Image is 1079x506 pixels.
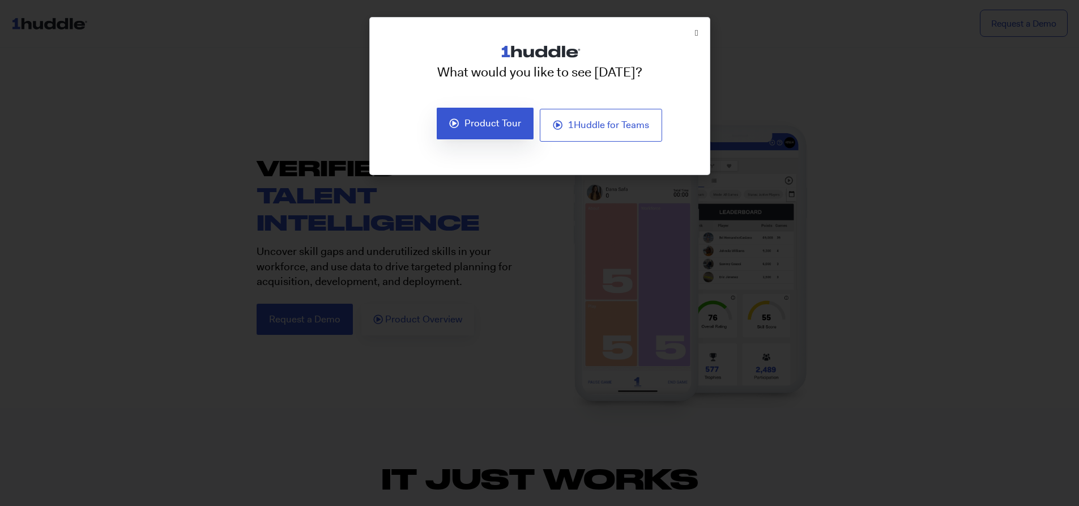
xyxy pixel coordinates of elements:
a: Product Tour [436,107,534,140]
span: Product Tour [464,118,521,129]
img: cropped-1Huddle_TrademarkedLogo_RGB_Black.png [494,35,585,69]
a: Close [695,29,698,37]
span: 1Huddle for Teams [568,120,649,130]
p: What would you like to see [DATE]? [376,63,704,82]
a: 1Huddle for Teams [540,109,662,142]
